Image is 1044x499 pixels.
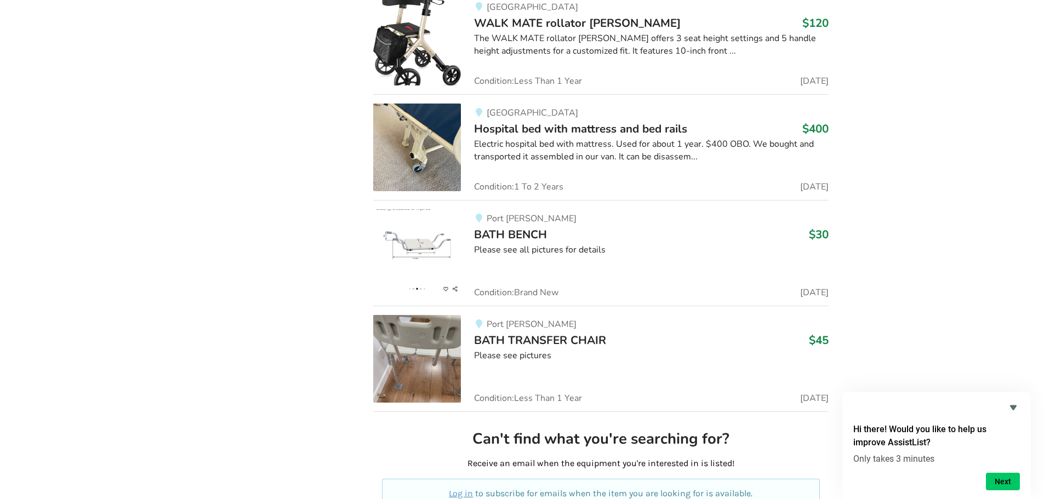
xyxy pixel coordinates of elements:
[487,107,578,119] span: [GEOGRAPHIC_DATA]
[802,122,829,136] h3: $400
[1007,401,1020,414] button: Hide survey
[800,288,829,297] span: [DATE]
[474,32,829,58] div: The WALK MATE rollator [PERSON_NAME] offers 3 seat height settings and 5 handle height adjustment...
[474,349,829,362] div: Please see pictures
[474,182,563,191] span: Condition: 1 To 2 Years
[487,1,578,13] span: [GEOGRAPHIC_DATA]
[373,315,461,403] img: bathroom safety-bath transfer chair
[373,209,461,297] img: bathroom safety-bath bench
[474,121,687,136] span: Hospital bed with mattress and bed rails
[373,104,461,191] img: bedroom equipment-hospital bed with mattress and bed rails
[382,429,820,449] h2: Can't find what you're searching for?
[986,473,1020,490] button: Next question
[474,138,829,163] div: Electric hospital bed with mattress. Used for about 1 year. $400 OBO. We bought and transported i...
[853,401,1020,490] div: Hi there! Would you like to help us improve AssistList?
[487,213,577,225] span: Port [PERSON_NAME]
[373,200,829,306] a: bathroom safety-bath bench Port [PERSON_NAME]BATH BENCH$30Please see all pictures for detailsCond...
[474,77,582,85] span: Condition: Less Than 1 Year
[449,488,473,498] a: Log in
[474,15,681,31] span: WALK MATE rollator [PERSON_NAME]
[474,227,547,242] span: BATH BENCH
[373,94,829,200] a: bedroom equipment-hospital bed with mattress and bed rails [GEOGRAPHIC_DATA]Hospital bed with mat...
[802,16,829,30] h3: $120
[474,244,829,256] div: Please see all pictures for details
[853,423,1020,449] h2: Hi there! Would you like to help us improve AssistList?
[487,318,577,330] span: Port [PERSON_NAME]
[474,332,606,348] span: BATH TRANSFER CHAIR
[809,227,829,242] h3: $30
[800,182,829,191] span: [DATE]
[474,394,582,403] span: Condition: Less Than 1 Year
[809,333,829,347] h3: $45
[800,394,829,403] span: [DATE]
[853,454,1020,464] p: Only takes 3 minutes
[373,306,829,411] a: bathroom safety-bath transfer chair Port [PERSON_NAME]BATH TRANSFER CHAIR$45Please see picturesCo...
[800,77,829,85] span: [DATE]
[382,457,820,470] p: Receive an email when the equipment you're interested in is listed!
[474,288,558,297] span: Condition: Brand New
